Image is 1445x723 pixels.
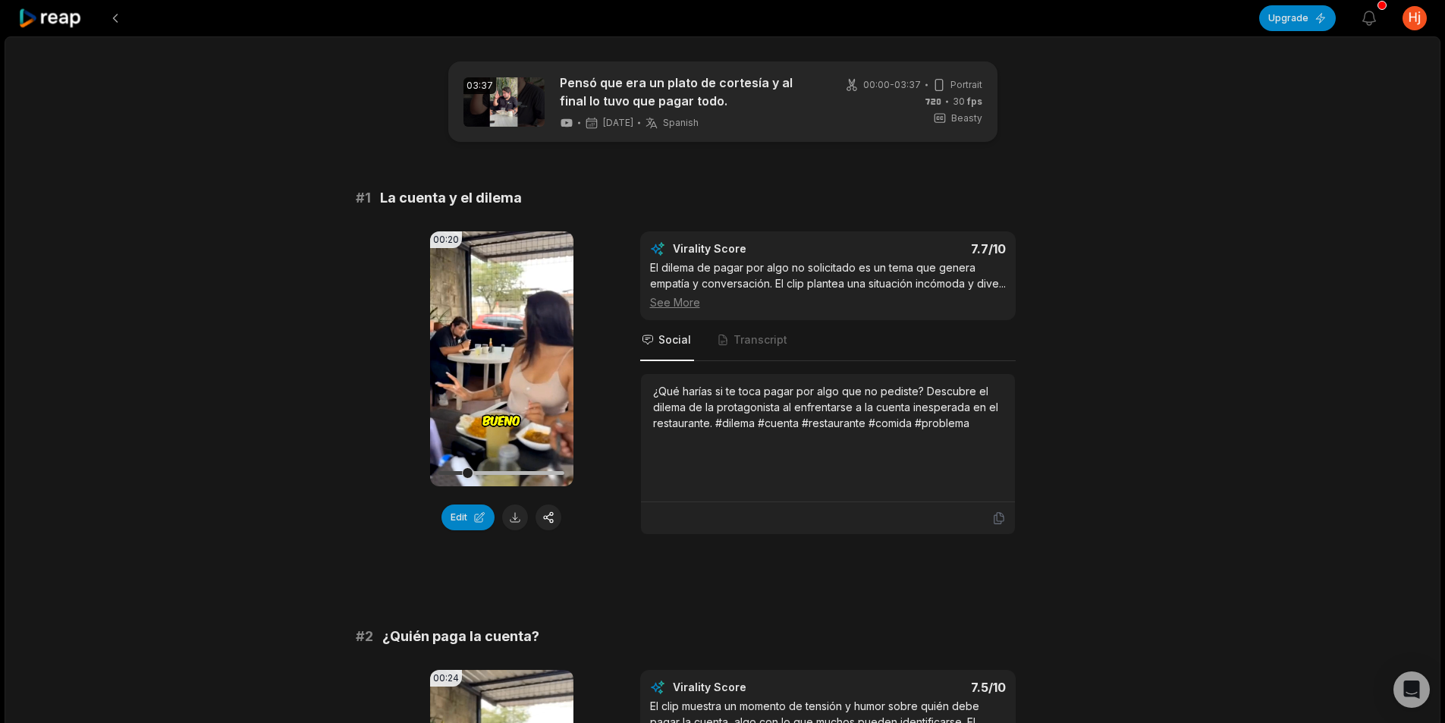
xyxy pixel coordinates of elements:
[658,332,691,347] span: Social
[663,117,699,129] span: Spanish
[863,78,921,92] span: 00:00 - 03:37
[603,117,633,129] span: [DATE]
[430,231,573,486] video: Your browser does not support mp4 format.
[382,626,539,647] span: ¿Quién paga la cuenta?
[967,96,982,107] span: fps
[1393,671,1430,708] div: Open Intercom Messenger
[950,78,982,92] span: Portrait
[560,74,821,110] a: Pensó que era un plato de cortesía y al final lo tuvo que pagar todo.
[843,680,1006,695] div: 7.5 /10
[356,626,373,647] span: # 2
[1259,5,1336,31] button: Upgrade
[650,259,1006,310] div: El dilema de pagar por algo no solicitado es un tema que genera empatía y conversación. El clip p...
[380,187,522,209] span: La cuenta y el dilema
[673,680,836,695] div: Virality Score
[356,187,371,209] span: # 1
[733,332,787,347] span: Transcript
[951,112,982,125] span: Beasty
[640,320,1016,361] nav: Tabs
[441,505,495,530] button: Edit
[650,294,1006,310] div: See More
[653,383,1003,431] div: ¿Qué harías si te toca pagar por algo que no pediste? Descubre el dilema de la protagonista al en...
[843,241,1006,256] div: 7.7 /10
[953,95,982,108] span: 30
[673,241,836,256] div: Virality Score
